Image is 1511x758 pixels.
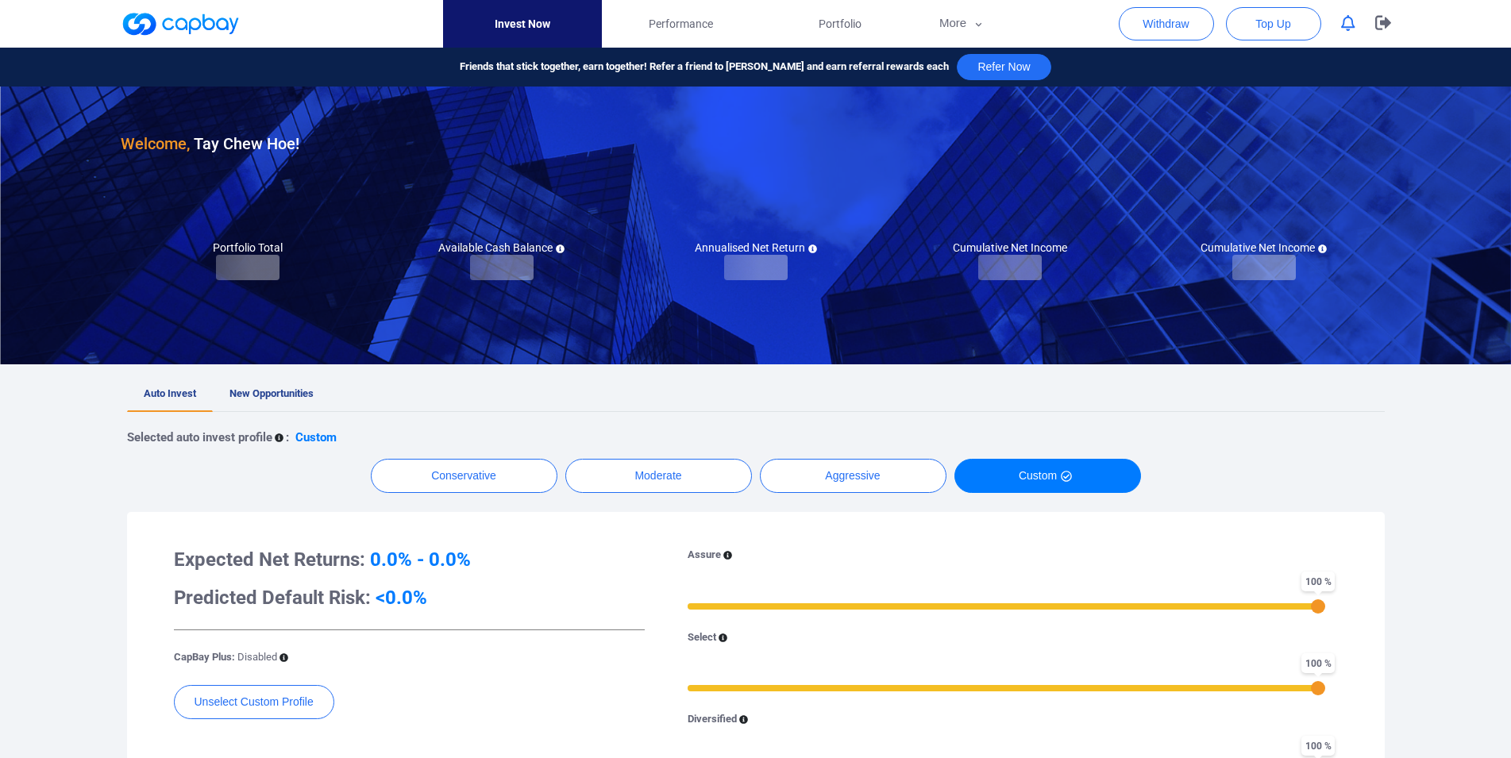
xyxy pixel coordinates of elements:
span: Portfolio [819,15,862,33]
span: Auto Invest [144,387,196,399]
p: Selected auto invest profile [127,428,272,447]
button: Custom [954,459,1141,493]
h5: Available Cash Balance [438,240,565,255]
p: Assure [688,547,721,564]
button: Top Up [1226,7,1321,40]
p: : [286,428,289,447]
h5: Portfolio Total [213,240,283,255]
p: Diversified [688,711,737,728]
span: <0.0% [376,587,427,609]
button: Withdraw [1119,7,1214,40]
h5: Cumulative Net Income [953,240,1067,255]
h5: Cumulative Net Income [1201,240,1327,255]
button: Conservative [371,459,557,493]
h5: Annualised Net Return [695,240,817,255]
button: Moderate [565,459,752,493]
span: Disabled [237,651,277,663]
p: Custom [295,428,337,447]
span: 100 % [1301,571,1335,591]
button: Unselect Custom Profile [174,685,334,719]
span: 100 % [1301,653,1335,673]
button: Refer Now [957,54,1050,80]
span: New Opportunities [229,387,314,399]
h3: Predicted Default Risk: [174,585,645,610]
span: 100 % [1301,736,1335,756]
span: 0.0% - 0.0% [370,548,471,571]
p: CapBay Plus: [174,649,277,666]
span: Top Up [1255,16,1290,32]
button: Aggressive [760,459,946,493]
span: Performance [649,15,713,33]
p: Select [688,629,716,646]
h3: Tay Chew Hoe ! [121,131,299,156]
span: Friends that stick together, earn together! Refer a friend to [PERSON_NAME] and earn referral rew... [460,59,949,75]
span: Welcome, [121,134,190,153]
h3: Expected Net Returns: [174,547,645,572]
